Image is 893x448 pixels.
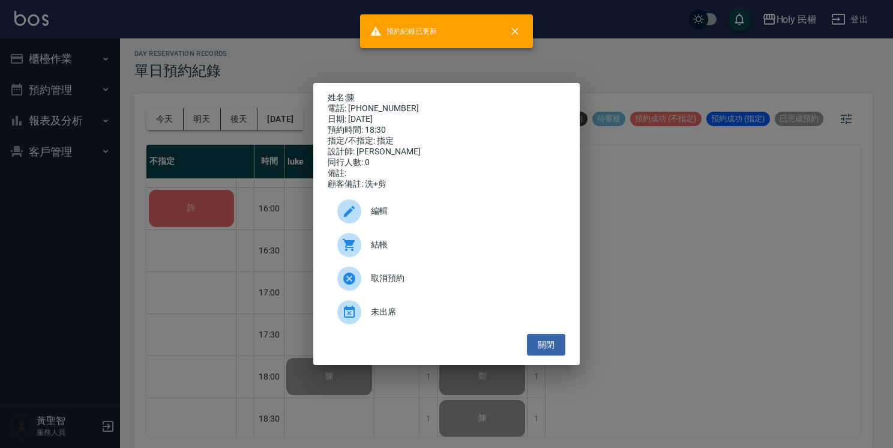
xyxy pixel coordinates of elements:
div: 顧客備註: 洗+剪 [328,179,565,190]
button: close [502,18,528,44]
span: 取消預約 [371,272,556,285]
a: 結帳 [328,228,565,262]
div: 未出席 [328,295,565,329]
div: 同行人數: 0 [328,157,565,168]
div: 設計師: [PERSON_NAME] [328,147,565,157]
button: 關閉 [527,334,565,356]
div: 編輯 [328,195,565,228]
p: 姓名: [328,92,565,103]
a: 陳 [346,92,355,102]
div: 預約時間: 18:30 [328,125,565,136]
div: 備註: [328,168,565,179]
span: 編輯 [371,205,556,217]
div: 日期: [DATE] [328,114,565,125]
div: 指定/不指定: 指定 [328,136,565,147]
div: 取消預約 [328,262,565,295]
span: 預約紀錄已更新 [370,25,437,37]
div: 電話: [PHONE_NUMBER] [328,103,565,114]
span: 結帳 [371,238,556,251]
span: 未出席 [371,306,556,318]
